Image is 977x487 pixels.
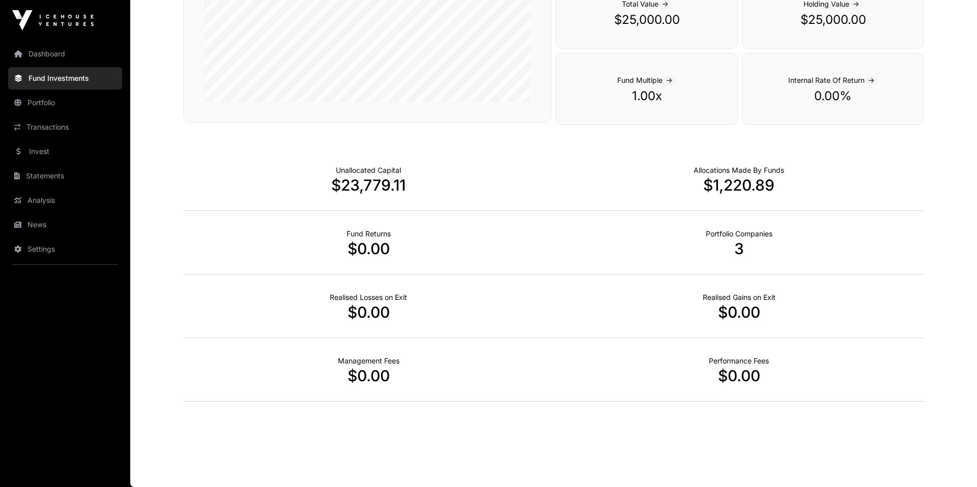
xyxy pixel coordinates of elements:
p: $0.00 [554,367,924,385]
p: $1,220.89 [554,176,924,194]
a: Statements [8,165,122,187]
p: $0.00 [183,303,554,321]
a: Portfolio [8,92,122,114]
p: Fund Management Fees incurred to date [338,356,399,366]
p: Capital Deployed Into Companies [694,165,784,175]
span: Internal Rate Of Return [788,76,878,84]
p: $0.00 [183,367,554,385]
p: $0.00 [183,239,554,258]
p: Cash not yet allocated [336,165,401,175]
a: Settings [8,238,122,260]
p: $25,000.00 [763,12,903,28]
a: Dashboard [8,43,122,65]
p: 0.00% [763,88,903,104]
p: $0.00 [554,303,924,321]
a: Transactions [8,116,122,138]
p: Fund Performance Fees (Carry) incurred to date [709,356,769,366]
p: $25,000.00 [577,12,717,28]
a: Analysis [8,189,122,211]
a: News [8,214,122,236]
p: Realised Returns from Funds [347,229,391,239]
a: Invest [8,140,122,163]
p: Number of Companies Deployed Into [706,229,772,239]
p: Net Realised on Negative Exits [330,292,407,302]
a: Fund Investments [8,67,122,89]
p: $23,779.11 [183,176,554,194]
span: Fund Multiple [617,76,676,84]
p: 3 [554,239,924,258]
p: 1.00x [577,88,717,104]
iframe: Chat Widget [926,438,977,487]
p: Net Realised on Positive Exits [703,292,775,302]
img: Icehouse Ventures Logo [12,10,94,31]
